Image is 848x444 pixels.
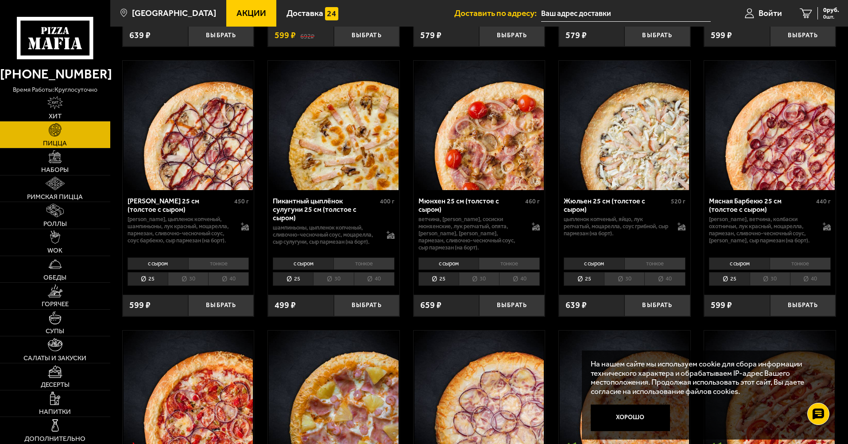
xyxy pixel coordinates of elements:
button: Выбрать [770,295,836,316]
li: с сыром [564,257,624,270]
span: 639 ₽ [565,301,587,310]
img: Мюнхен 25 см (толстое с сыром) [414,61,544,190]
li: 25 [564,272,604,286]
button: Выбрать [188,295,254,316]
button: Выбрать [479,25,545,47]
img: Мясная Барбекю 25 см (толстое с сыром) [705,61,835,190]
span: 639 ₽ [129,31,151,40]
button: Выбрать [770,25,836,47]
div: Мясная Барбекю 25 см (толстое с сыром) [709,197,814,214]
span: Акции [236,9,266,17]
span: 0 руб. [823,7,839,13]
li: 40 [208,272,249,286]
img: Пикантный цыплёнок сулугуни 25 см (толстое с сыром) [269,61,398,190]
span: [GEOGRAPHIC_DATA] [132,9,216,17]
img: 15daf4d41897b9f0e9f617042186c801.svg [325,7,338,20]
li: 30 [750,272,790,286]
button: Выбрать [479,295,545,316]
button: Выбрать [334,25,399,47]
span: 579 ₽ [420,31,441,40]
div: Жюльен 25 см (толстое с сыром) [564,197,669,214]
li: 25 [418,272,459,286]
button: Выбрать [188,25,254,47]
span: 400 г [380,198,395,205]
p: ветчина, [PERSON_NAME], сосиски мюнхенские, лук репчатый, опята, [PERSON_NAME], [PERSON_NAME], па... [418,216,523,251]
li: 25 [273,272,313,286]
li: с сыром [273,257,333,270]
li: с сыром [128,257,188,270]
p: шампиньоны, цыпленок копченый, сливочно-чесночный соус, моцарелла, сыр сулугуни, сыр пармезан (на... [273,224,378,245]
li: с сыром [709,257,770,270]
a: Мясная Барбекю 25 см (толстое с сыром) [704,61,836,190]
span: 659 ₽ [420,301,441,310]
a: Жюльен 25 см (толстое с сыром) [559,61,690,190]
span: 460 г [525,198,540,205]
li: тонкое [333,257,395,270]
li: 30 [313,272,353,286]
button: Хорошо [591,405,670,431]
button: Выбрать [624,295,690,316]
li: 25 [709,272,749,286]
span: Салаты и закуски [23,355,86,362]
span: Доставить по адресу: [454,9,541,17]
span: Супы [46,328,64,335]
li: тонкое [624,257,685,270]
span: Десерты [41,382,70,388]
img: Чикен Барбекю 25 см (толстое с сыром) [124,61,253,190]
button: Выбрать [624,25,690,47]
li: с сыром [418,257,479,270]
li: 30 [459,272,499,286]
span: 450 г [234,198,249,205]
span: 499 ₽ [275,301,296,310]
div: Мюнхен 25 см (толстое с сыром) [418,197,523,214]
span: Наборы [41,167,69,173]
span: Роллы [43,221,67,227]
p: На нашем сайте мы используем cookie для сбора информации технического характера и обрабатываем IP... [591,359,822,396]
span: 599 ₽ [275,31,296,40]
span: Доставка [287,9,323,17]
div: Пикантный цыплёнок сулугуни 25 см (толстое с сыром) [273,197,378,222]
span: Горячее [42,301,69,308]
span: Хит [49,113,62,120]
li: 25 [128,272,168,286]
input: Ваш адрес доставки [541,5,711,22]
p: цыпленок копченый, яйцо, лук репчатый, моцарелла, соус грибной, сыр пармезан (на борт). [564,216,669,237]
span: Обеды [43,274,66,281]
li: 40 [499,272,540,286]
li: 30 [604,272,644,286]
button: Выбрать [334,295,399,316]
span: WOK [47,247,62,254]
img: Жюльен 25 см (толстое с сыром) [560,61,689,190]
s: 692 ₽ [300,31,314,40]
span: 0 шт. [823,14,839,19]
span: Римская пицца [27,194,83,200]
li: 40 [790,272,831,286]
span: 440 г [816,198,831,205]
li: 30 [168,272,208,286]
span: Пицца [43,140,67,147]
span: 599 ₽ [129,301,151,310]
span: 520 г [671,198,685,205]
span: 599 ₽ [711,31,732,40]
span: Дополнительно [24,436,85,442]
a: Мюнхен 25 см (толстое с сыром) [414,61,545,190]
li: тонкое [479,257,540,270]
a: Чикен Барбекю 25 см (толстое с сыром) [123,61,254,190]
li: 40 [644,272,685,286]
span: 599 ₽ [711,301,732,310]
a: Пикантный цыплёнок сулугуни 25 см (толстое с сыром) [268,61,399,190]
p: [PERSON_NAME], ветчина, колбаски охотничьи, лук красный, моцарелла, пармезан, сливочно-чесночный ... [709,216,814,244]
span: Войти [759,9,782,17]
div: [PERSON_NAME] 25 см (толстое с сыром) [128,197,232,214]
span: Напитки [39,409,71,415]
li: 40 [354,272,395,286]
span: 579 ₽ [565,31,587,40]
li: тонкое [770,257,831,270]
p: [PERSON_NAME], цыпленок копченый, шампиньоны, лук красный, моцарелла, пармезан, сливочно-чесночны... [128,216,232,244]
li: тонкое [188,257,249,270]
